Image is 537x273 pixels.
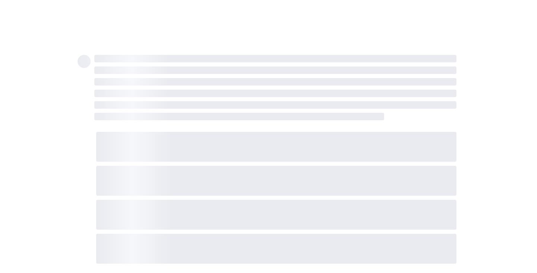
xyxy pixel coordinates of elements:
span: ‌ [94,66,456,74]
span: ‌ [94,113,384,120]
span: ‌ [96,166,456,196]
span: ‌ [94,90,456,97]
span: ‌ [94,101,456,109]
span: ‌ [96,132,456,162]
span: ‌ [94,55,456,62]
span: ‌ [78,55,91,68]
span: ‌ [96,234,456,264]
span: ‌ [96,200,456,230]
span: ‌ [94,78,456,86]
